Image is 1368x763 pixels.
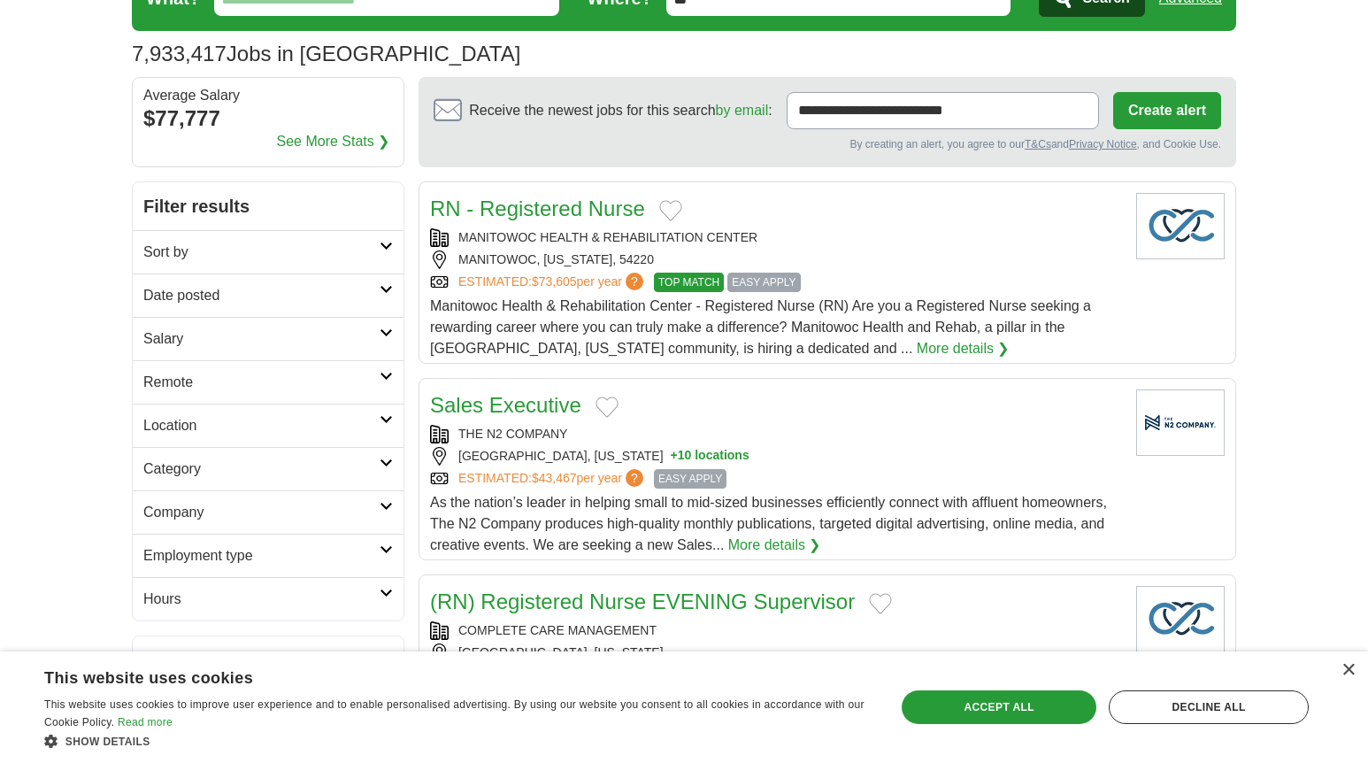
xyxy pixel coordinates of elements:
[277,131,390,152] a: See More Stats ❯
[143,89,393,103] div: Average Salary
[430,590,855,613] a: (RN) Registered Nurse EVENING Supervisor
[532,471,577,485] span: $43,467
[430,197,645,220] a: RN - Registered Nurse
[1136,193,1225,259] img: Company logo
[430,621,1122,640] div: COMPLETE CARE MANAGEMENT
[143,545,380,566] h2: Employment type
[143,589,380,610] h2: Hours
[1136,389,1225,456] img: Company logo
[1136,586,1225,652] img: Company logo
[917,338,1010,359] a: More details ❯
[671,447,749,466] button: +10 locations
[430,250,1122,269] div: MANITOWOC, [US_STATE], 54220
[716,103,769,118] a: by email
[133,577,403,620] a: Hours
[902,690,1096,724] div: Accept all
[133,317,403,360] a: Salary
[659,200,682,221] button: Add to favorite jobs
[654,273,724,292] span: TOP MATCH
[626,469,643,487] span: ?
[1069,138,1137,150] a: Privacy Notice
[118,716,173,728] a: Read more, opens a new window
[132,42,520,66] h1: Jobs in [GEOGRAPHIC_DATA]
[143,372,380,393] h2: Remote
[1341,664,1355,677] div: Close
[133,490,403,534] a: Company
[430,298,1091,356] span: Manitowoc Health & Rehabilitation Center - Registered Nurse (RN) Are you a Registered Nurse seeki...
[532,274,577,289] span: $73,605
[654,469,726,489] span: EASY APPLY
[458,273,647,292] a: ESTIMATED:$73,605per year?
[44,698,865,728] span: This website uses cookies to improve user experience and to enable personalised advertising. By u...
[430,644,1122,662] div: [GEOGRAPHIC_DATA], [US_STATE]
[133,230,403,274] a: Sort by
[143,459,380,480] h2: Category
[143,415,380,436] h2: Location
[626,273,643,290] span: ?
[434,136,1221,152] div: By creating an alert, you agree to our and , and Cookie Use.
[727,273,800,292] span: EASY APPLY
[430,447,1122,466] div: [GEOGRAPHIC_DATA], [US_STATE]
[132,38,227,70] span: 7,933,417
[65,736,150,748] span: Show details
[1109,690,1309,724] div: Decline all
[143,502,380,523] h2: Company
[143,647,393,674] h2: Popular searches
[44,662,826,689] div: This website uses cookies
[143,242,380,263] h2: Sort by
[458,469,647,489] a: ESTIMATED:$43,467per year?
[143,328,380,350] h2: Salary
[1113,92,1221,129] button: Create alert
[133,360,403,404] a: Remote
[1025,138,1051,150] a: T&Cs
[133,534,403,577] a: Employment type
[143,285,380,306] h2: Date posted
[133,274,403,317] a: Date posted
[430,425,1122,443] div: THE N2 COMPANY
[430,495,1107,552] span: As the nation’s leader in helping small to mid-sized businesses efficiently connect with affluent...
[728,535,821,556] a: More details ❯
[430,393,581,417] a: Sales Executive
[869,593,892,614] button: Add to favorite jobs
[133,404,403,447] a: Location
[469,100,772,121] span: Receive the newest jobs for this search :
[44,732,870,750] div: Show details
[671,447,678,466] span: +
[133,182,403,230] h2: Filter results
[143,103,393,135] div: $77,777
[430,228,1122,247] div: MANITOWOC HEALTH & REHABILITATION CENTER
[133,447,403,490] a: Category
[596,397,619,418] button: Add to favorite jobs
